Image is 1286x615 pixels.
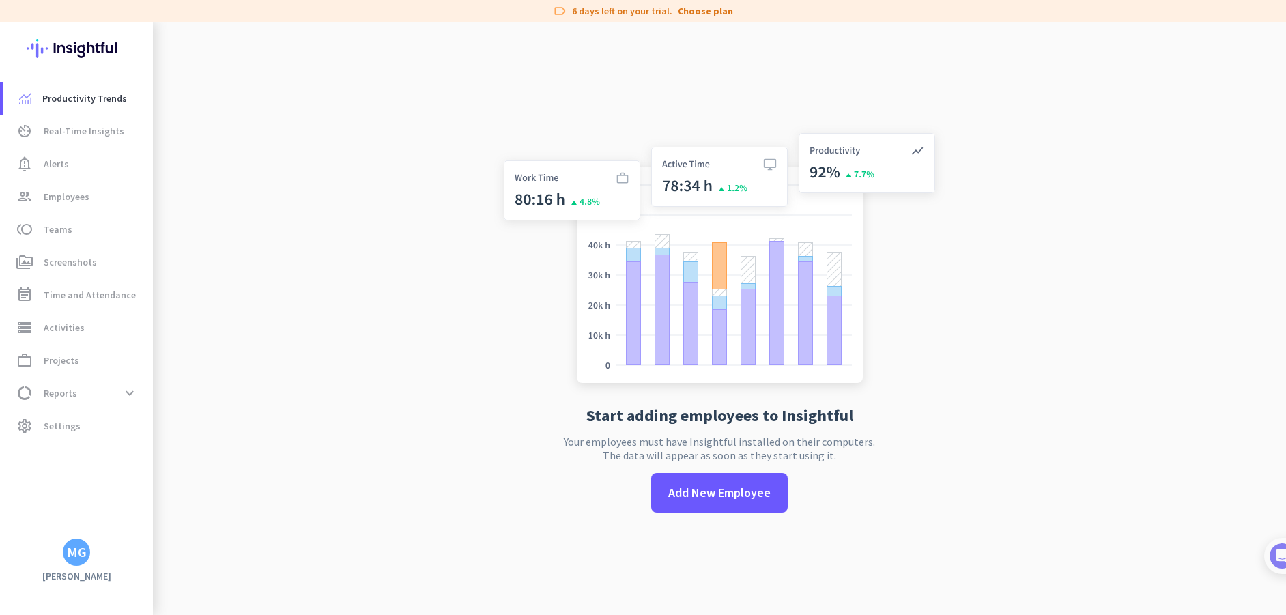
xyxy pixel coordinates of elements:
p: About 10 minutes [174,180,259,194]
a: storageActivities [3,311,153,344]
span: Productivity Trends [42,90,127,106]
img: Insightful logo [27,22,126,75]
span: Settings [44,418,81,434]
i: label [553,4,567,18]
img: no-search-results [494,125,945,397]
a: notification_importantAlerts [3,147,153,180]
div: 1Add employees [25,233,248,255]
span: Screenshots [44,254,97,270]
a: perm_mediaScreenshots [3,246,153,278]
a: menu-itemProductivity Trends [3,82,153,115]
button: Help [137,426,205,481]
a: av_timerReal-Time Insights [3,115,153,147]
a: data_usageReportsexpand_more [3,377,153,410]
h2: Start adding employees to Insightful [586,407,853,424]
a: event_noteTime and Attendance [3,278,153,311]
i: toll [16,221,33,238]
a: Choose plan [678,4,733,18]
span: Messages [79,460,126,470]
p: 4 steps [14,180,48,194]
div: [PERSON_NAME] from Insightful [76,147,225,160]
i: perm_media [16,254,33,270]
div: It's time to add your employees! This is crucial since Insightful will start collecting their act... [53,260,238,317]
div: Add employees [53,238,231,251]
span: Alerts [44,156,69,172]
span: Teams [44,221,72,238]
i: notification_important [16,156,33,172]
span: Add New Employee [668,484,771,502]
span: Real-Time Insights [44,123,124,139]
i: data_usage [16,385,33,401]
span: Home [20,460,48,470]
span: Help [160,460,182,470]
div: 🎊 Welcome to Insightful! 🎊 [19,53,254,102]
i: storage [16,319,33,336]
img: Profile image for Tamara [48,143,70,165]
a: tollTeams [3,213,153,246]
i: settings [16,418,33,434]
span: Activities [44,319,85,336]
a: settingsSettings [3,410,153,442]
a: groupEmployees [3,180,153,213]
div: You're just a few steps away from completing the essential app setup [19,102,254,134]
span: Time and Attendance [44,287,136,303]
h1: Tasks [116,6,160,29]
img: menu-item [19,92,31,104]
button: Tasks [205,426,273,481]
span: Projects [44,352,79,369]
i: av_timer [16,123,33,139]
i: event_note [16,287,33,303]
div: Close [240,5,264,30]
button: Mark as completed [53,384,158,398]
a: Show me how [53,328,149,356]
span: Employees [44,188,89,205]
button: Add New Employee [651,473,788,513]
div: MG [67,545,87,559]
button: expand_more [117,381,142,405]
button: Messages [68,426,137,481]
span: Reports [44,385,77,401]
p: Your employees must have Insightful installed on their computers. The data will appear as soon as... [564,435,875,462]
div: Show me how [53,317,238,356]
i: work_outline [16,352,33,369]
span: Tasks [224,460,253,470]
i: group [16,188,33,205]
a: work_outlineProjects [3,344,153,377]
